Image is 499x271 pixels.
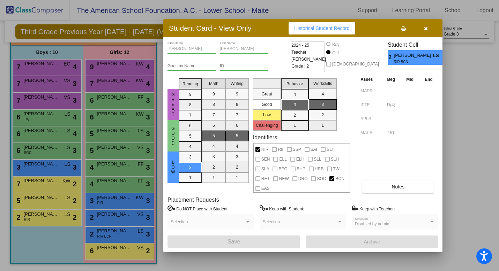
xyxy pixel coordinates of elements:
span: SLA [261,165,269,173]
label: = Keep with Teacher: [352,205,395,212]
span: HRB [315,165,323,173]
span: 3 [442,53,448,62]
span: [PERSON_NAME] [394,52,433,59]
h3: Student Card - View Only [169,24,252,32]
span: Teacher: [PERSON_NAME] [291,49,326,63]
input: assessment [360,114,380,124]
span: SAI [311,145,317,154]
button: Save [167,235,300,248]
th: Beg [381,76,401,83]
span: Notes [392,184,404,189]
div: Boy [332,41,340,48]
span: ELL [279,155,286,163]
th: Asses [359,76,381,83]
span: RIR [261,145,269,154]
input: assessment [360,100,380,110]
span: Good [170,126,176,146]
span: LS [433,52,442,59]
h3: Student Cell [388,41,448,48]
span: EAS [261,184,270,193]
div: Girl [332,50,339,56]
span: DRO [298,175,308,183]
span: SLT [327,145,334,154]
span: Disabled by admin [355,222,389,226]
span: Grade : 2 [291,63,309,70]
th: End [419,76,438,83]
span: Great [170,92,176,117]
span: SOC [317,175,326,183]
label: = Do NOT Place with Student: [167,205,229,212]
span: SLL [314,155,321,163]
button: Archive [306,235,438,248]
span: 2 [388,53,394,62]
span: BHP [297,165,305,173]
label: Placement Requests [167,196,219,203]
span: ELH [296,155,304,163]
span: SSP [293,145,301,154]
span: RIR BCN [394,59,428,64]
input: goes by name [167,64,216,69]
span: [DEMOGRAPHIC_DATA] [332,60,379,68]
label: Identifiers [253,134,277,141]
span: BEC [278,165,287,173]
span: Historical Student Record [294,25,350,31]
span: BCN [335,175,344,183]
button: Notes [362,180,434,193]
span: Archive [364,239,380,245]
span: TW [333,165,340,173]
span: NEW [279,175,289,183]
span: SEN [261,155,270,163]
span: RII [278,145,283,154]
span: Low [170,160,176,175]
input: assessment [360,86,380,96]
input: assessment [360,127,380,138]
span: RET [261,175,270,183]
span: 2024 - 25 [291,42,309,49]
label: = Keep with Student: [260,205,304,212]
span: SLH [331,155,339,163]
span: Save [228,239,240,245]
th: Mid [401,76,419,83]
button: Historical Student Record [289,22,355,34]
